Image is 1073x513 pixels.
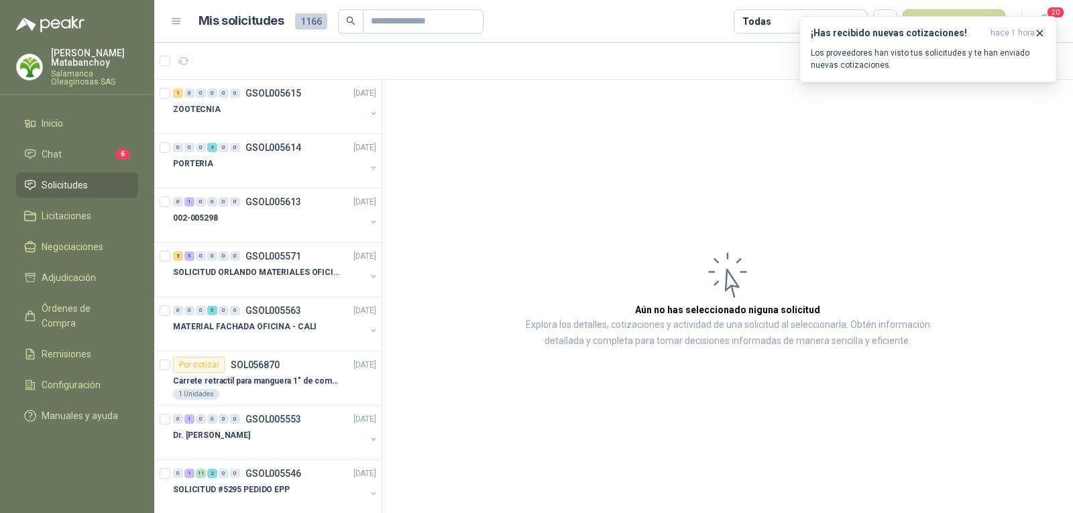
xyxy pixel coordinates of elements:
div: 0 [230,306,240,315]
div: 0 [230,197,240,207]
div: 0 [184,143,194,152]
p: Salamanca Oleaginosas SAS [51,70,138,86]
p: Explora los detalles, cotizaciones y actividad de una solicitud al seleccionarla. Obtén informaci... [516,317,939,349]
p: SOLICITUD ORLANDO MATERIALES OFICINA - CALI [173,266,340,279]
span: Adjudicación [42,270,96,285]
a: 0 0 0 5 0 0 GSOL005563[DATE] MATERIAL FACHADA OFICINA - CALI [173,302,379,345]
p: [DATE] [353,87,376,100]
p: SOLICITUD #5295 PEDIDO EPP [173,483,290,496]
a: 0 1 0 0 0 0 GSOL005553[DATE] Dr. [PERSON_NAME] [173,411,379,454]
a: Negociaciones [16,234,138,260]
span: Chat [42,147,62,162]
div: 0 [184,89,194,98]
div: 1 [184,197,194,207]
div: 1 [184,414,194,424]
span: 1166 [295,13,327,30]
a: Licitaciones [16,203,138,229]
h3: Aún no has seleccionado niguna solicitud [635,302,820,317]
div: 0 [196,197,206,207]
span: Remisiones [42,347,91,361]
div: 2 [173,251,183,261]
a: Por cotizarSOL056870[DATE] Carrete retractil para manguera 1" de combustible1 Unidades [154,351,382,406]
a: Adjudicación [16,265,138,290]
div: 0 [196,251,206,261]
div: 0 [219,306,229,315]
p: GSOL005613 [245,197,301,207]
span: hace 1 hora [991,27,1035,39]
p: PORTERIA [173,158,213,170]
p: GSOL005571 [245,251,301,261]
span: Inicio [42,116,63,131]
p: GSOL005563 [245,306,301,315]
p: [DATE] [353,413,376,426]
div: 0 [219,143,229,152]
div: 2 [207,469,217,478]
p: [PERSON_NAME] Matabanchoy [51,48,138,67]
div: 0 [230,89,240,98]
div: 0 [207,251,217,261]
p: [DATE] [353,196,376,209]
div: 1 [173,89,183,98]
div: 0 [196,414,206,424]
a: 0 1 11 2 0 0 GSOL005546[DATE] SOLICITUD #5295 PEDIDO EPP [173,465,379,508]
div: 0 [207,197,217,207]
div: 0 [173,414,183,424]
h1: Mis solicitudes [199,11,284,31]
div: 0 [173,143,183,152]
div: Todas [742,14,771,29]
p: [DATE] [353,250,376,263]
button: ¡Has recibido nuevas cotizaciones!hace 1 hora Los proveedores han visto tus solicitudes y te han ... [799,16,1057,82]
p: GSOL005615 [245,89,301,98]
a: Solicitudes [16,172,138,198]
span: Manuales y ayuda [42,408,118,423]
button: 20 [1033,9,1057,34]
a: Chat6 [16,141,138,167]
a: Configuración [16,372,138,398]
p: Dr. [PERSON_NAME] [173,429,250,442]
img: Logo peakr [16,16,84,32]
p: Carrete retractil para manguera 1" de combustible [173,375,340,388]
div: 0 [196,306,206,315]
div: 0 [219,251,229,261]
p: 002-005298 [173,212,218,225]
p: [DATE] [353,359,376,372]
span: 20 [1046,6,1065,19]
div: 5 [207,306,217,315]
div: 0 [230,143,240,152]
div: 0 [207,89,217,98]
a: 1 0 0 0 0 0 GSOL005615[DATE] ZOOTECNIA [173,85,379,128]
div: 11 [196,469,206,478]
a: Inicio [16,111,138,136]
p: MATERIAL FACHADA OFICINA - CALI [173,321,317,333]
img: Company Logo [17,54,42,80]
a: Manuales y ayuda [16,403,138,429]
span: search [346,16,355,25]
div: 0 [196,89,206,98]
div: 5 [184,251,194,261]
h3: ¡Has recibido nuevas cotizaciones! [811,27,985,39]
p: [DATE] [353,141,376,154]
div: 0 [230,414,240,424]
div: 0 [219,414,229,424]
div: 1 [184,469,194,478]
div: 0 [173,197,183,207]
p: GSOL005614 [245,143,301,152]
p: Los proveedores han visto tus solicitudes y te han enviado nuevas cotizaciones. [811,47,1046,71]
div: 0 [173,469,183,478]
div: 4 [207,143,217,152]
p: SOL056870 [231,360,280,369]
div: Por cotizar [173,357,225,373]
div: 0 [219,469,229,478]
div: 0 [219,197,229,207]
p: GSOL005553 [245,414,301,424]
p: GSOL005546 [245,469,301,478]
div: 0 [184,306,194,315]
p: [DATE] [353,304,376,317]
div: 0 [230,469,240,478]
a: Remisiones [16,341,138,367]
span: Solicitudes [42,178,88,192]
a: 2 5 0 0 0 0 GSOL005571[DATE] SOLICITUD ORLANDO MATERIALES OFICINA - CALI [173,248,379,291]
span: Órdenes de Compra [42,301,125,331]
div: 0 [219,89,229,98]
span: 6 [115,149,130,160]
